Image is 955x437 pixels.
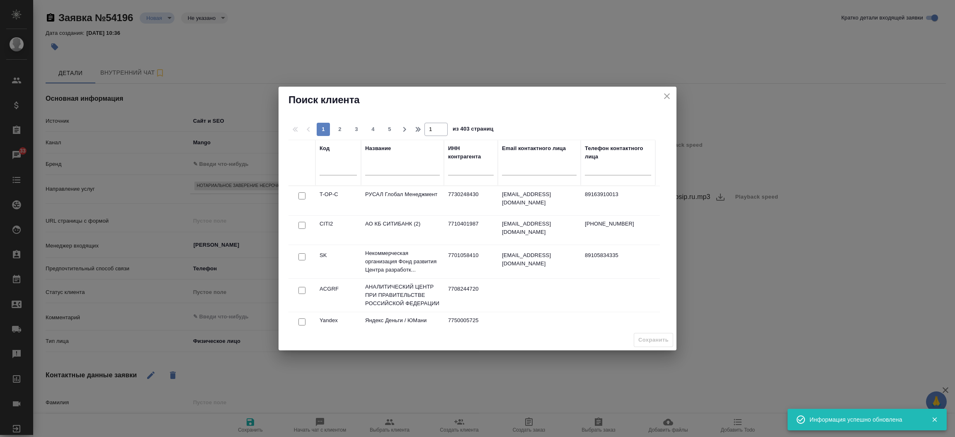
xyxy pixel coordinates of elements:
[444,312,498,341] td: 7750005725
[810,415,919,424] div: Информация успешно обновлена
[926,416,943,423] button: Закрыть
[350,125,363,134] span: 3
[383,123,396,136] button: 5
[502,190,577,207] p: [EMAIL_ADDRESS][DOMAIN_NAME]
[502,220,577,236] p: [EMAIL_ADDRESS][DOMAIN_NAME]
[315,281,361,310] td: ACGRF
[315,216,361,245] td: CITI2
[315,247,361,276] td: SK
[366,123,380,136] button: 4
[333,123,347,136] button: 2
[315,312,361,341] td: Yandex
[320,144,330,153] div: Код
[315,186,361,215] td: T-OP-C
[288,93,667,107] h2: Поиск клиента
[453,124,493,136] span: из 403 страниц
[365,190,440,199] p: РУСАЛ Глобал Менеджмент
[634,333,673,347] span: Выберите клиента
[365,249,440,274] p: Некоммерческая организация Фонд развития Центра разработк...
[444,281,498,310] td: 7708244720
[365,316,440,325] p: Яндекс Деньги / ЮМани
[585,220,651,228] p: [PHONE_NUMBER]
[333,125,347,134] span: 2
[365,220,440,228] p: АО КБ СИТИБАНК (2)
[366,125,380,134] span: 4
[350,123,363,136] button: 3
[585,190,651,199] p: 89163910013
[444,247,498,276] td: 7701058410
[585,144,651,161] div: Телефон контактного лица
[365,144,391,153] div: Название
[383,125,396,134] span: 5
[502,144,566,153] div: Email контактного лица
[444,186,498,215] td: 7730248430
[585,251,651,260] p: 89105834335
[661,90,673,102] button: close
[365,283,440,308] p: АНАЛИТИЧЕСКИЙ ЦЕНТР ПРИ ПРАВИТЕЛЬСТВЕ РОССИЙСКОЙ ФЕДЕРАЦИИ
[502,251,577,268] p: [EMAIL_ADDRESS][DOMAIN_NAME]
[444,216,498,245] td: 7710401987
[448,144,494,161] div: ИНН контрагента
